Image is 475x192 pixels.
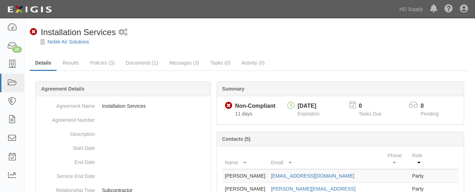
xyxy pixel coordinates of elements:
a: Documents (1) [121,56,163,70]
a: Policies (3) [85,56,120,70]
span: Since 09/22/2025 [235,111,252,117]
span: Tasks Due [359,111,381,117]
span: Pending [421,111,438,117]
th: Email [268,149,385,169]
td: Party [409,169,430,183]
b: Agreement Details [41,86,84,92]
th: Phone [385,149,409,169]
a: Noble Air Solutions [47,39,89,45]
a: [EMAIL_ADDRESS][DOMAIN_NAME] [271,173,354,179]
dt: Agreement Name [39,99,95,110]
p: 0 [421,102,447,110]
dt: Description [39,127,95,138]
dt: Service End Date [39,169,95,180]
img: logo-5460c22ac91f19d4615b14bd174203de0afe785f0fc80cf4dbbc73dc1793850b.png [5,3,54,16]
div: [DATE] [297,102,319,110]
i: Non-Compliant [30,28,37,36]
a: HD Supply [396,2,426,16]
a: Tasks (0) [205,56,236,70]
i: Help Center - Complianz [444,5,453,13]
th: Role [409,149,430,169]
a: Details [30,56,57,71]
a: Messages (3) [164,56,205,70]
b: Summary [222,86,245,92]
i: Non-Compliant [225,102,232,110]
td: [PERSON_NAME] [222,169,268,183]
a: Activity (0) [236,56,270,70]
dd: Installation Services [39,99,208,113]
div: Installation Services [30,26,116,38]
span: Installation Services [41,27,116,37]
th: Name [222,149,268,169]
div: 20 [12,46,22,53]
span: Expiration [297,111,319,117]
dt: Agreement Number [39,113,95,124]
div: Non-Compliant [235,102,276,110]
p: 0 [359,102,390,110]
dt: Start Date [39,141,95,152]
a: Results [57,56,84,70]
b: Contacts (5) [222,136,251,142]
i: 2 scheduled workflows [118,29,128,36]
dt: End Date [39,155,95,166]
